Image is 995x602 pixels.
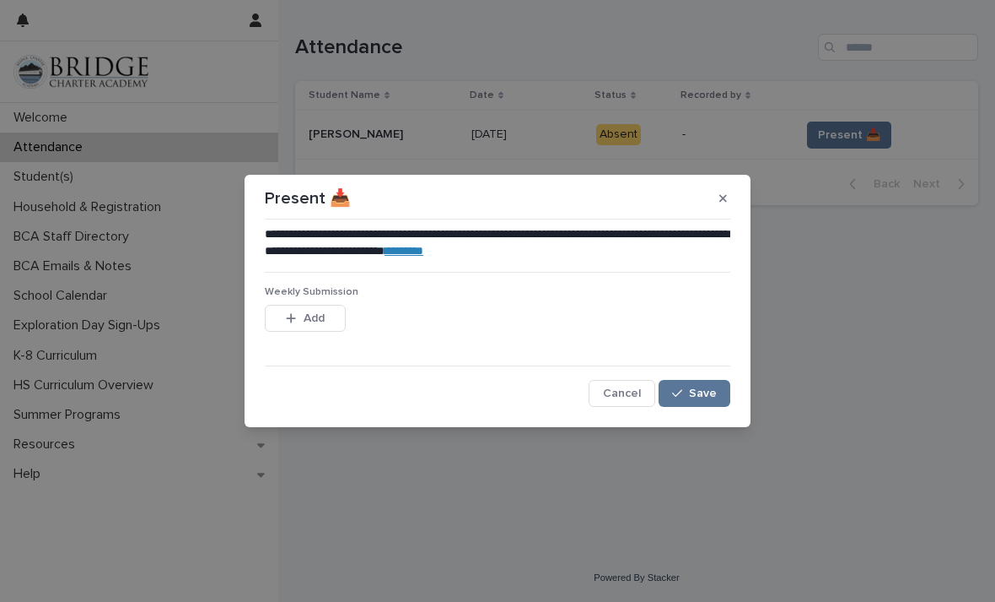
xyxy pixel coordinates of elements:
[603,388,641,399] span: Cancel
[265,287,358,297] span: Weekly Submission
[659,380,730,407] button: Save
[265,305,346,332] button: Add
[265,188,351,209] p: Present 📥
[689,388,717,399] span: Save
[304,312,325,324] span: Add
[589,380,655,407] button: Cancel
